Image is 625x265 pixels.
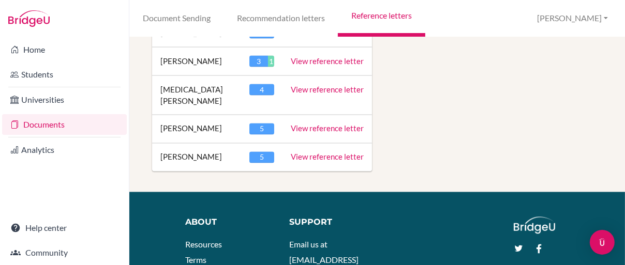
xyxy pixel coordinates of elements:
a: Home [2,39,127,60]
a: Documents [2,114,127,135]
a: Students [2,64,127,85]
a: View reference letter [291,56,364,66]
a: Analytics [2,139,127,160]
td: [PERSON_NAME] [152,115,241,144]
td: [PERSON_NAME] [152,48,241,76]
img: Bridge-U [8,10,50,27]
div: 1 [268,56,274,67]
a: Community [2,242,127,263]
img: logo_white@2x-f4f0deed5e89b7ecb1c2cc34c3e3d731f90f0f143d5ea2071677605dd97b5244.png [514,217,556,234]
div: Open Intercom Messenger [590,230,615,255]
div: 4 [249,84,274,96]
div: Support [289,217,370,229]
div: 3 [249,56,268,67]
td: [PERSON_NAME] [152,144,241,172]
a: Help center [2,217,127,238]
div: 5 [249,152,274,163]
a: View reference letter [291,152,364,162]
a: Terms [185,255,206,265]
a: Resources [185,240,222,250]
a: Universities [2,89,127,110]
a: View reference letter [291,85,364,94]
div: 5 [249,123,274,135]
td: [MEDICAL_DATA][PERSON_NAME] [152,76,241,115]
div: About [185,217,273,229]
button: [PERSON_NAME] [532,9,613,28]
a: View reference letter [291,124,364,133]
